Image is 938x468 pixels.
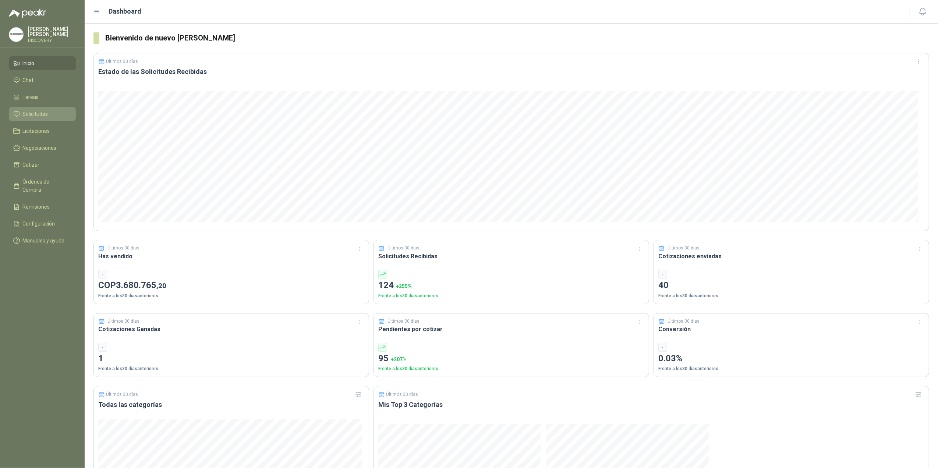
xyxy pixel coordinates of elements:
p: Últimos 30 días [106,392,138,397]
p: Últimos 30 días [106,59,138,64]
p: Frente a los 30 días anteriores [658,365,924,372]
h3: Todas las categorías [98,400,364,409]
a: Tareas [9,90,76,104]
p: Últimos 30 días [108,245,140,252]
p: Últimos 30 días [668,318,700,325]
span: Chat [23,76,34,84]
a: Remisiones [9,200,76,214]
span: Licitaciones [23,127,50,135]
p: Frente a los 30 días anteriores [658,292,924,299]
p: Frente a los 30 días anteriores [98,292,364,299]
p: 40 [658,279,924,292]
span: Solicitudes [23,110,48,118]
h3: Bienvenido de nuevo [PERSON_NAME] [105,32,929,44]
span: Tareas [23,93,39,101]
p: Frente a los 30 días anteriores [378,365,644,372]
p: Últimos 30 días [386,392,418,397]
span: + 255 % [396,283,412,289]
span: + 207 % [391,357,407,362]
img: Logo peakr [9,9,46,18]
p: Últimos 30 días [668,245,700,252]
div: - [98,270,107,279]
h3: Conversión [658,325,924,334]
h3: Mis Top 3 Categorías [378,400,924,409]
h3: Cotizaciones Ganadas [98,325,364,334]
a: Configuración [9,217,76,231]
h3: Estado de las Solicitudes Recibidas [98,67,924,76]
p: COP [98,279,364,292]
p: 95 [378,352,644,366]
p: Frente a los 30 días anteriores [98,365,364,372]
a: Cotizar [9,158,76,172]
p: 0.03% [658,352,924,366]
p: [PERSON_NAME] [PERSON_NAME] [28,26,76,37]
a: Solicitudes [9,107,76,121]
span: Órdenes de Compra [23,178,69,194]
div: - [658,270,667,279]
div: - [98,343,107,352]
span: Inicio [23,59,35,67]
span: Cotizar [23,161,40,169]
p: 124 [378,279,644,292]
span: ,20 [156,281,166,290]
span: Configuración [23,220,55,228]
a: Licitaciones [9,124,76,138]
h3: Cotizaciones enviadas [658,252,924,261]
p: Últimos 30 días [108,318,140,325]
p: Últimos 30 días [388,245,420,252]
span: Manuales y ayuda [23,237,65,245]
h1: Dashboard [109,6,142,17]
span: Negociaciones [23,144,57,152]
a: Órdenes de Compra [9,175,76,197]
div: - [658,343,667,352]
p: Frente a los 30 días anteriores [378,292,644,299]
h3: Pendientes por cotizar [378,325,644,334]
a: Negociaciones [9,141,76,155]
p: DISCOVERY [28,38,76,43]
span: Remisiones [23,203,50,211]
h3: Solicitudes Recibidas [378,252,644,261]
img: Company Logo [9,28,23,42]
a: Chat [9,73,76,87]
a: Inicio [9,56,76,70]
p: Últimos 30 días [388,318,420,325]
h3: Has vendido [98,252,364,261]
p: 1 [98,352,364,366]
span: 3.680.765 [116,280,166,290]
a: Manuales y ayuda [9,234,76,248]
